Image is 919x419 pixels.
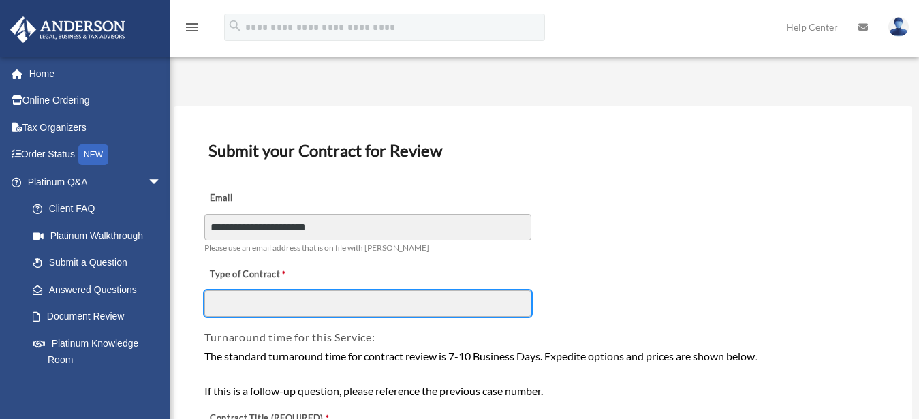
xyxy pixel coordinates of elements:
a: Platinum Walkthrough [19,222,182,249]
a: Home [10,60,182,87]
div: NEW [78,144,108,165]
h3: Submit your Contract for Review [203,136,882,165]
img: User Pic [888,17,909,37]
label: Email [204,189,341,208]
a: Answered Questions [19,276,182,303]
a: Online Ordering [10,87,182,114]
a: Document Review [19,303,175,330]
a: Platinum Knowledge Room [19,330,182,373]
a: Order StatusNEW [10,141,182,169]
img: Anderson Advisors Platinum Portal [6,16,129,43]
a: Submit a Question [19,249,182,277]
a: Platinum Q&Aarrow_drop_down [10,168,182,196]
label: Type of Contract [204,265,341,284]
div: The standard turnaround time for contract review is 7-10 Business Days. Expedite options and pric... [204,347,881,400]
i: search [228,18,243,33]
span: Please use an email address that is on file with [PERSON_NAME] [204,243,429,253]
span: Turnaround time for this Service: [204,330,375,343]
a: Tax Organizers [10,114,182,141]
span: arrow_drop_down [148,168,175,196]
a: menu [184,24,200,35]
i: menu [184,19,200,35]
a: Client FAQ [19,196,182,223]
